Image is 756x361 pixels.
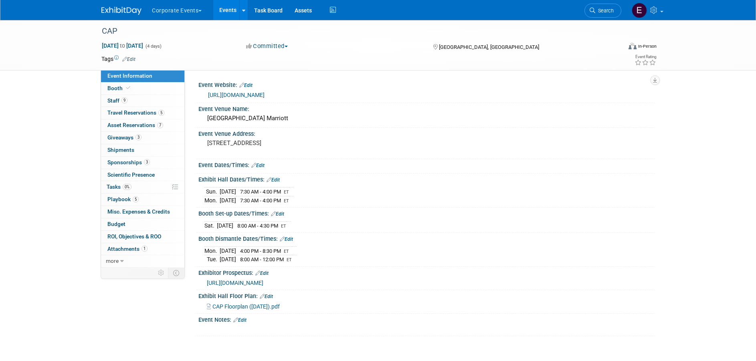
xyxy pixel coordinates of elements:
span: [GEOGRAPHIC_DATA], [GEOGRAPHIC_DATA] [439,44,539,50]
span: ET [284,198,289,204]
td: Sat. [204,221,217,230]
a: Travel Reservations5 [101,107,184,119]
a: Budget [101,218,184,230]
span: 8:00 AM - 4:30 PM [237,223,278,229]
span: 7:30 AM - 4:00 PM [240,198,281,204]
a: Misc. Expenses & Credits [101,206,184,218]
a: Edit [255,270,269,276]
div: Event Website: [198,79,655,89]
span: Budget [107,221,125,227]
div: CAP [99,24,609,38]
span: 3 [135,134,141,140]
span: 3 [144,159,150,165]
td: Mon. [204,246,220,255]
a: Event Information [101,70,184,82]
a: CAP Floorplan ([DATE]).pdf [207,303,280,310]
span: Sponsorships [107,159,150,165]
a: Edit [239,83,253,88]
span: ET [284,190,289,195]
div: In-Person [638,43,657,49]
a: Giveaways3 [101,132,184,144]
a: Edit [271,211,284,217]
span: 7 [157,122,163,128]
span: 0% [123,184,131,190]
div: Booth Dismantle Dates/Times: [198,233,655,243]
div: Exhibit Hall Dates/Times: [198,173,655,184]
pre: [STREET_ADDRESS] [207,139,380,147]
td: Tue. [204,255,220,264]
a: Edit [267,177,280,183]
span: Booth [107,85,132,91]
a: Asset Reservations7 [101,119,184,131]
td: Toggle Event Tabs [168,268,185,278]
div: Event Rating [635,55,656,59]
a: Tasks0% [101,181,184,193]
span: [DATE] [DATE] [101,42,144,49]
a: Booth [101,83,184,95]
span: ET [281,224,286,229]
span: Event Information [107,73,152,79]
span: ET [287,257,292,262]
span: to [119,42,126,49]
span: CAP Floorplan ([DATE]).pdf [212,303,280,310]
div: Event Dates/Times: [198,159,655,169]
span: Staff [107,97,127,104]
span: 5 [158,110,164,116]
div: Exhibit Hall Floor Plan: [198,290,655,300]
a: ROI, Objectives & ROO [101,231,184,243]
td: [DATE] [220,196,236,204]
span: 5 [133,196,139,202]
a: Edit [251,163,265,168]
i: Booth reservation complete [126,86,130,90]
span: 8:00 AM - 12:00 PM [240,256,284,262]
span: Travel Reservations [107,109,164,116]
a: Attachments1 [101,243,184,255]
span: Asset Reservations [107,122,163,128]
a: Edit [260,294,273,299]
span: Shipments [107,147,134,153]
td: [DATE] [217,221,233,230]
a: Edit [233,317,247,323]
span: ET [284,249,289,254]
img: ExhibitDay [101,7,141,15]
span: 9 [121,97,127,103]
div: [GEOGRAPHIC_DATA] Marriott [204,112,649,125]
span: ROI, Objectives & ROO [107,233,161,240]
td: Sun. [204,187,220,196]
div: Exhibitor Prospectus: [198,267,655,277]
span: Attachments [107,246,148,252]
span: more [106,258,119,264]
span: Giveaways [107,134,141,141]
td: [DATE] [220,187,236,196]
span: Tasks [107,184,131,190]
div: Event Venue Name: [198,103,655,113]
a: Edit [122,56,135,62]
span: 1 [141,246,148,252]
span: (4 days) [145,44,162,49]
td: [DATE] [220,255,236,264]
div: Event Notes: [198,314,655,324]
div: Event Venue Address: [198,128,655,138]
img: Format-Inperson.png [629,43,637,49]
div: Event Format [574,42,657,54]
td: Tags [101,55,135,63]
span: 4:00 PM - 8:30 PM [240,248,281,254]
a: Scientific Presence [101,169,184,181]
td: Mon. [204,196,220,204]
td: [DATE] [220,246,236,255]
button: Committed [243,42,291,50]
a: [URL][DOMAIN_NAME] [207,280,263,286]
a: Edit [280,236,293,242]
a: Shipments [101,144,184,156]
span: Playbook [107,196,139,202]
a: Staff9 [101,95,184,107]
a: Search [584,4,621,18]
a: more [101,255,184,267]
a: [URL][DOMAIN_NAME] [208,92,265,98]
img: Emma Mitchell [632,3,647,18]
div: Booth Set-up Dates/Times: [198,208,655,218]
span: 7:30 AM - 4:00 PM [240,189,281,195]
span: Misc. Expenses & Credits [107,208,170,215]
a: Sponsorships3 [101,157,184,169]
